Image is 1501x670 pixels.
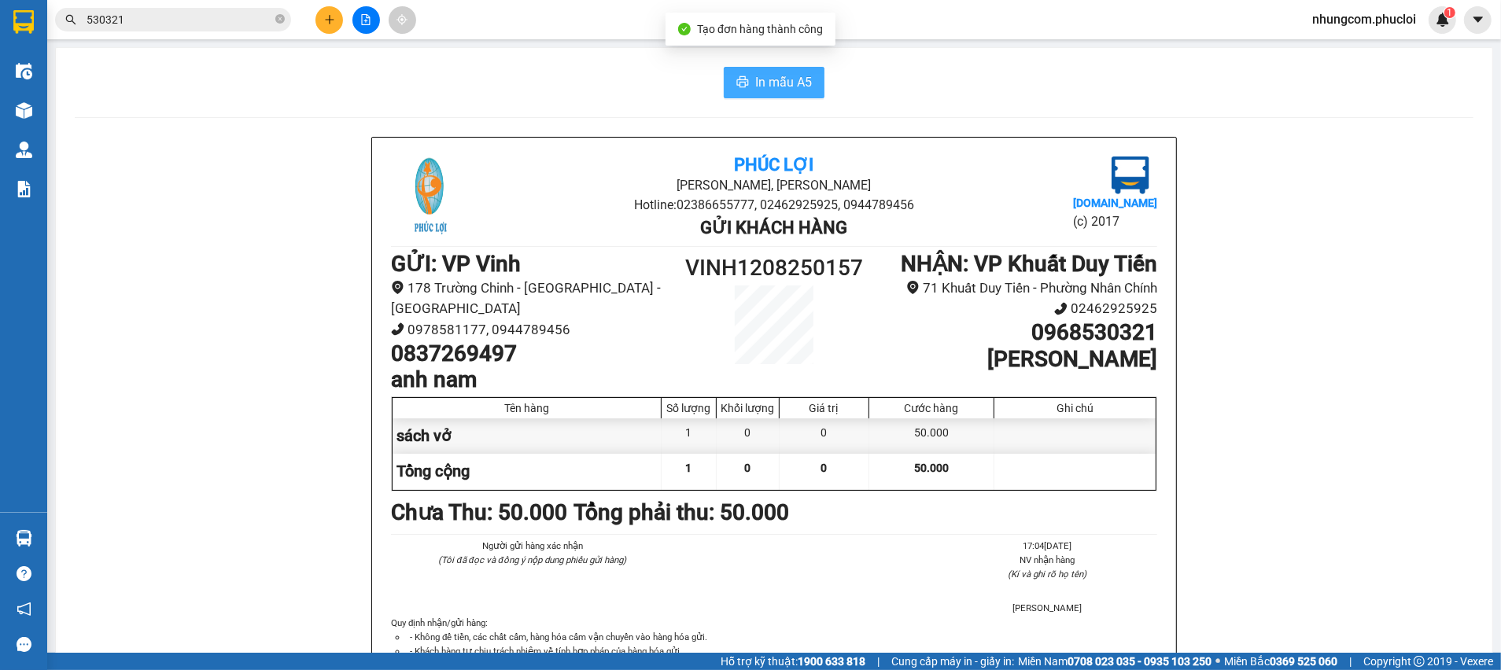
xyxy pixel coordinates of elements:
div: 50.000 [869,418,994,454]
li: 02462925925 [870,298,1157,319]
span: message [17,637,31,652]
button: caret-down [1464,6,1492,34]
span: aim [396,14,408,25]
span: environment [906,281,920,294]
b: GỬI : VP Vinh [20,114,149,140]
span: In mẫu A5 [755,72,812,92]
img: warehouse-icon [16,530,32,547]
span: notification [17,602,31,617]
span: close-circle [275,14,285,24]
b: [DOMAIN_NAME] [1073,197,1157,209]
span: ⚪️ [1215,658,1220,664]
span: Hỗ trợ kỹ thuật: [721,653,865,670]
span: close-circle [275,13,285,28]
span: file-add [360,14,371,25]
h1: [PERSON_NAME] [870,346,1157,373]
img: solution-icon [16,181,32,197]
li: - Khách hàng tự chịu trách nhiệm về tính hợp pháp của hàng hóa gửi. [407,644,1157,658]
div: Giá trị [784,402,865,414]
span: 0 [744,462,750,474]
span: 1 [1447,7,1452,18]
li: - Không để tiền, các chất cấm, hàng hóa cấm vận chuyển vào hàng hóa gửi. [407,630,1157,644]
li: (c) 2017 [1073,212,1157,231]
span: copyright [1414,656,1425,667]
li: [PERSON_NAME], [PERSON_NAME] [147,39,658,58]
img: logo-vxr [13,10,34,34]
b: Gửi khách hàng [700,218,847,237]
div: 0 [780,418,869,454]
div: Cước hàng [873,402,990,414]
b: NHẬN : VP Khuất Duy Tiến [901,251,1157,277]
span: Tạo đơn hàng thành công [697,23,823,35]
span: 50.000 [914,462,949,474]
strong: 0369 525 060 [1270,655,1337,668]
img: warehouse-icon [16,63,32,79]
span: printer [736,75,749,90]
span: environment [391,281,404,294]
div: Ghi chú [998,402,1152,414]
h1: 0837269497 [391,341,678,367]
span: Tổng cộng [396,462,470,480]
span: | [877,653,880,670]
strong: 1900 633 818 [798,655,865,668]
b: Phúc Lợi [734,155,813,175]
div: Tên hàng [396,402,657,414]
span: plus [324,14,335,25]
b: Tổng phải thu: 50.000 [573,499,789,525]
li: [PERSON_NAME] [938,601,1157,615]
img: warehouse-icon [16,142,32,158]
div: 1 [662,418,717,454]
div: Khối lượng [721,402,775,414]
i: (Tôi đã đọc và đồng ý nộp dung phiếu gửi hàng) [439,554,626,565]
strong: 0708 023 035 - 0935 103 250 [1068,655,1211,668]
span: phone [1054,302,1068,315]
b: GỬI : VP Vinh [391,251,521,277]
img: logo.jpg [20,20,98,98]
span: 1 [685,462,691,474]
li: Hotline: 02386655777, 02462925925, 0944789456 [518,195,1029,215]
li: [PERSON_NAME], [PERSON_NAME] [518,175,1029,195]
li: Người gửi hàng xác nhận [422,539,642,553]
h1: anh nam [391,366,678,393]
li: 178 Trường Chinh - [GEOGRAPHIC_DATA] - [GEOGRAPHIC_DATA] [391,278,678,319]
li: 71 Khuất Duy Tiến - Phường Nhân Chính [870,278,1157,299]
span: Miền Nam [1018,653,1211,670]
button: printerIn mẫu A5 [724,67,824,98]
div: sách vở [393,418,662,454]
span: | [1349,653,1352,670]
li: 17:04[DATE] [938,539,1157,553]
li: NV nhận hàng [938,553,1157,567]
span: Miền Bắc [1224,653,1337,670]
b: Chưa Thu : 50.000 [391,499,567,525]
li: Hotline: 02386655777, 02462925925, 0944789456 [147,58,658,78]
div: Số lượng [666,402,712,414]
span: 0 [821,462,827,474]
img: warehouse-icon [16,102,32,119]
span: search [65,14,76,25]
div: 0 [717,418,780,454]
span: nhungcom.phucloi [1300,9,1429,29]
li: 0978581177, 0944789456 [391,319,678,341]
span: Cung cấp máy in - giấy in: [891,653,1014,670]
img: icon-new-feature [1436,13,1450,27]
h1: 0968530321 [870,319,1157,346]
h1: VINH1208250157 [678,251,870,285]
i: (Kí và ghi rõ họ tên) [1008,569,1086,580]
input: Tìm tên, số ĐT hoặc mã đơn [87,11,272,28]
img: logo.jpg [1112,156,1149,194]
span: check-circle [678,23,691,35]
button: plus [315,6,343,34]
span: caret-down [1471,13,1485,27]
img: logo.jpg [391,156,470,235]
button: file-add [352,6,380,34]
button: aim [389,6,416,34]
span: question-circle [17,566,31,581]
span: phone [391,322,404,336]
sup: 1 [1444,7,1455,18]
